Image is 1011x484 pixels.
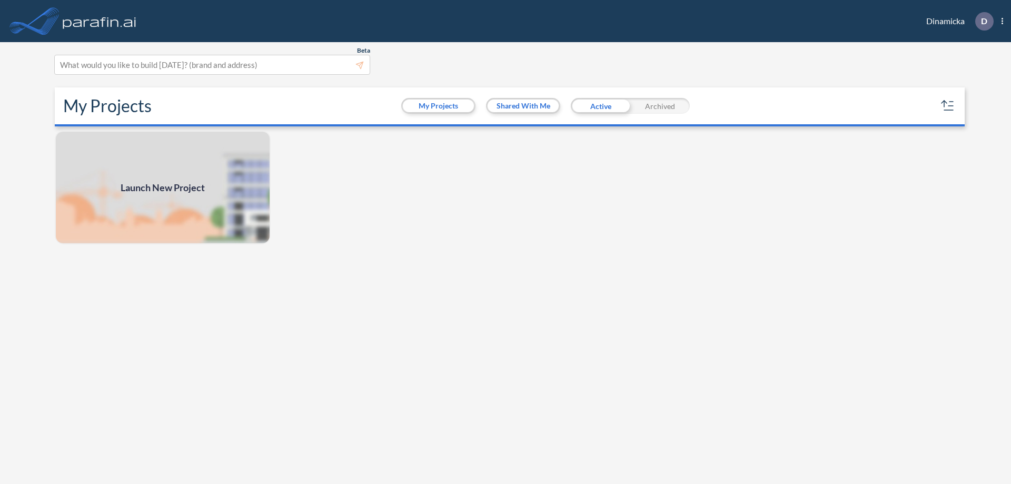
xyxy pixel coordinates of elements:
[939,97,956,114] button: sort
[571,98,630,114] div: Active
[63,96,152,116] h2: My Projects
[630,98,690,114] div: Archived
[910,12,1003,31] div: Dinamicka
[55,131,271,244] a: Launch New Project
[488,100,559,112] button: Shared With Me
[357,46,370,55] span: Beta
[403,100,474,112] button: My Projects
[121,181,205,195] span: Launch New Project
[61,11,138,32] img: logo
[981,16,987,26] p: D
[55,131,271,244] img: add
